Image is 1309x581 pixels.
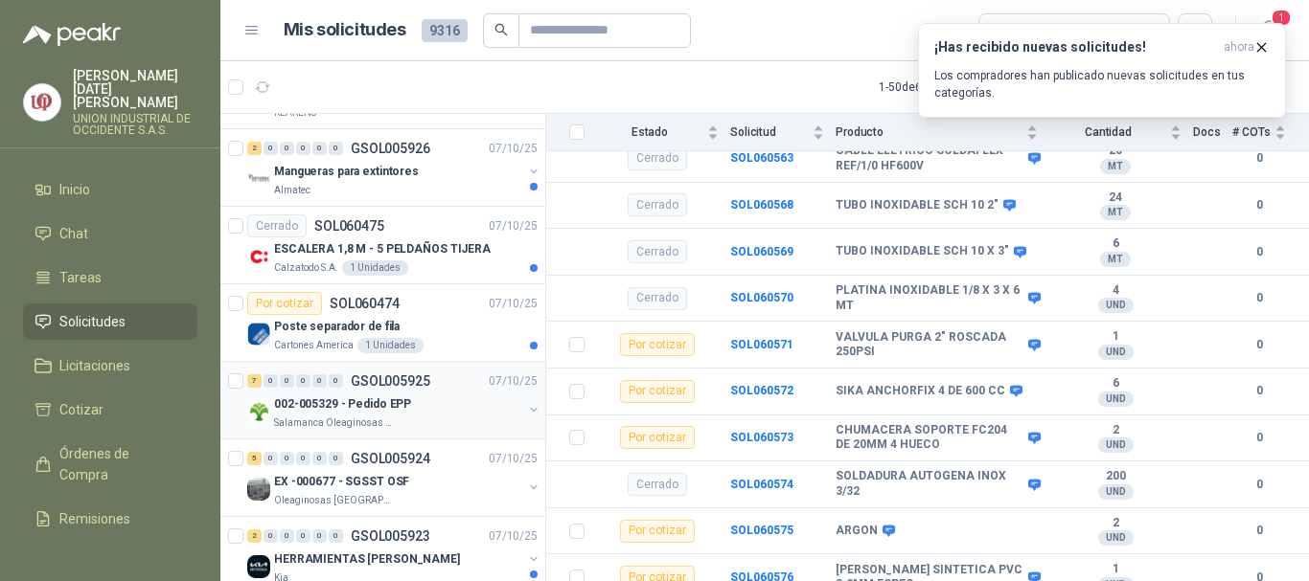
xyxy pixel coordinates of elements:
button: 1 [1252,13,1286,48]
a: 7 0 0 0 0 0 GSOL00592507/10/25 Company Logo002-005329 - Pedido EPPSalamanca Oleaginosas SAS [247,369,541,431]
div: Por cotizar [247,292,322,315]
th: Solicitud [730,114,836,151]
p: UNION INDUSTRIAL DE OCCIDENTE S.A.S. [73,113,197,136]
b: 2 [1049,423,1182,438]
div: Cerrado [628,240,687,263]
b: 0 [1232,196,1286,214]
b: TUBO INOXIDABLE SCH 10 X 3" [836,244,1009,259]
b: ARGON [836,524,878,539]
div: 0 [296,452,310,465]
div: 0 [264,142,278,155]
div: UND [1098,530,1134,546]
b: 0 [1232,243,1286,261]
div: 0 [329,374,343,388]
div: 0 [312,374,327,388]
b: 0 [1232,382,1286,400]
div: UND [1098,484,1134,500]
b: 1 [1049,562,1182,577]
b: 0 [1232,476,1286,494]
div: 1 Unidades [342,260,408,276]
b: 200 [1049,469,1182,484]
div: Cerrado [628,193,687,216]
div: 0 [280,142,294,155]
p: [PERSON_NAME][DATE] [PERSON_NAME] [73,69,197,109]
div: 0 [329,142,343,155]
p: Poste separador de fila [274,318,400,336]
div: MT [1100,159,1131,174]
div: 0 [264,529,278,543]
div: MT [1100,205,1131,220]
b: SIKA ANCHORFIX 4 DE 600 CC [836,384,1005,399]
div: Por cotizar [620,380,695,403]
b: VALVULA PURGA 2" ROSCADA 250PSI [836,330,1023,360]
h3: ¡Has recibido nuevas solicitudes! [934,39,1216,56]
span: Órdenes de Compra [59,443,179,485]
div: 0 [312,529,327,543]
img: Company Logo [247,245,270,268]
b: TUBO INOXIDABLE SCH 10 2" [836,198,999,213]
img: Company Logo [247,478,270,501]
span: Inicio [59,179,90,200]
span: 9316 [422,19,468,42]
b: 1 [1049,329,1182,345]
th: Estado [596,114,730,151]
p: Oleaginosas [GEOGRAPHIC_DATA][PERSON_NAME] [274,493,395,508]
b: 0 [1232,429,1286,447]
p: EX -000677 - SGSST OSF [274,473,409,491]
span: Solicitud [730,125,809,139]
a: Solicitudes [23,303,197,340]
a: Cotizar [23,391,197,428]
b: 6 [1049,236,1182,252]
p: Cartones America [274,338,354,353]
a: SOL060575 [730,524,793,537]
b: 2 [1049,516,1182,531]
div: 2 [247,142,262,155]
div: 0 [312,452,327,465]
a: SOL060572 [730,384,793,397]
p: Almatec [274,183,310,198]
span: Licitaciones [59,355,130,376]
div: UND [1098,437,1134,453]
button: ¡Has recibido nuevas solicitudes!ahora Los compradores han publicado nuevas solicitudes en tus ca... [918,23,1286,118]
div: UND [1098,298,1134,313]
div: UND [1098,391,1134,407]
div: 0 [280,529,294,543]
b: 24 [1049,190,1182,206]
div: UND [1098,345,1134,360]
div: 0 [280,374,294,388]
span: 1 [1271,9,1292,27]
div: MT [1100,252,1131,267]
p: GSOL005924 [351,452,430,465]
a: Por cotizarSOL06047407/10/25 Company LogoPoste separador de filaCartones America1 Unidades [220,284,545,362]
p: 07/10/25 [489,527,538,546]
p: GSOL005923 [351,529,430,543]
b: SOLDADURA AUTOGENA INOX 3/32 [836,469,1023,499]
div: 0 [296,374,310,388]
div: 0 [329,452,343,465]
span: Remisiones [59,508,130,529]
div: 0 [312,142,327,155]
img: Company Logo [247,168,270,190]
span: Tareas [59,267,102,288]
div: Cerrado [247,214,307,237]
div: Todas [991,20,1031,41]
img: Company Logo [247,555,270,578]
span: Chat [59,223,88,244]
b: CABLE ELETRICO SOLDAFLEX REF/1/0 HF600V [836,144,1023,173]
p: 07/10/25 [489,217,538,235]
div: 1 - 50 de 6768 [879,72,1003,102]
div: 0 [296,529,310,543]
p: Mangueras para extintores [274,163,419,181]
img: Company Logo [247,400,270,423]
div: 7 [247,374,262,388]
b: PLATINA INOXIDABLE 1/8 X 3 X 6 MT [836,283,1023,313]
b: 0 [1232,149,1286,168]
b: 0 [1232,289,1286,307]
a: Licitaciones [23,347,197,384]
b: 0 [1232,522,1286,540]
div: 0 [280,452,294,465]
span: search [494,23,508,36]
div: 1 Unidades [357,338,424,353]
